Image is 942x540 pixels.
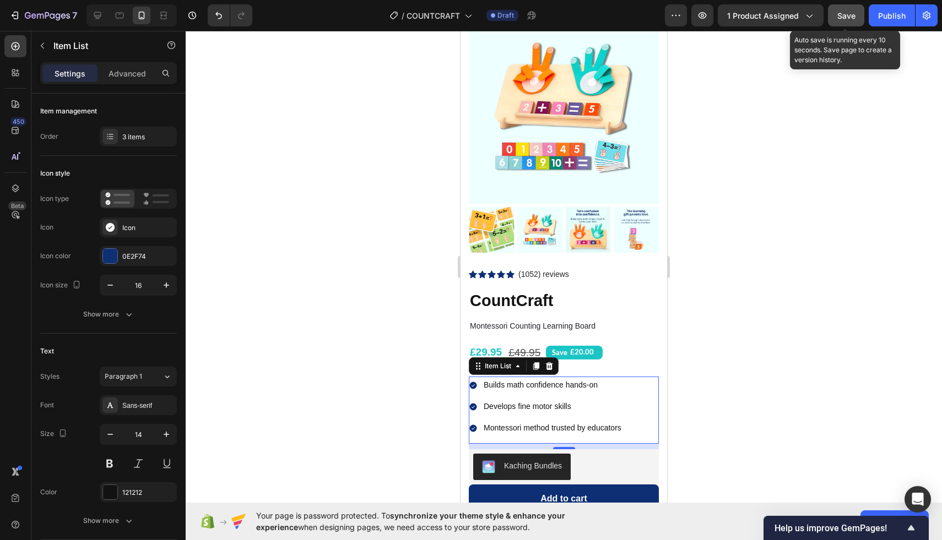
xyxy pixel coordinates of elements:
div: Undo/Redo [208,4,252,26]
button: Show more [40,304,177,324]
div: Icon style [40,168,70,178]
div: Icon type [40,194,69,204]
div: Icon [122,223,174,233]
span: Your page is password protected. To when designing pages, we need access to your store password. [256,510,608,533]
iframe: Design area [461,31,667,503]
div: Show more [83,309,134,320]
div: Icon color [40,251,71,261]
span: Help us improve GemPages! [775,523,905,533]
div: Icon size [40,278,83,293]
button: Paragraph 1 [100,367,177,386]
button: Publish [869,4,915,26]
div: Font [40,400,54,410]
div: 3 items [122,132,174,142]
div: 121212 [122,488,174,498]
span: synchronize your theme style & enhance your experience [256,511,565,532]
button: Show survey - Help us improve GemPages! [775,521,918,534]
p: Advanced [109,68,146,79]
div: Item management [40,106,97,116]
button: Show more [40,511,177,531]
span: Paragraph 1 [105,372,142,381]
span: COUNTCRAFT [407,10,460,21]
p: Item List [53,39,147,52]
button: Add to cart [8,454,198,482]
span: 1 product assigned [727,10,799,21]
div: Text [40,346,54,356]
button: 7 [4,4,82,26]
div: Sans-serif [122,401,174,411]
span: Draft [497,10,514,20]
div: Color [40,487,57,497]
div: 450 [10,117,26,126]
button: Save [828,4,864,26]
button: Allow access [860,510,929,532]
p: Settings [55,68,85,79]
p: 7 [72,9,77,22]
div: Order [40,132,58,141]
div: Styles [40,372,59,381]
div: Open Intercom Messenger [905,486,931,512]
div: Size [40,427,69,441]
div: Beta [8,201,26,210]
div: Publish [878,10,906,21]
div: 0E2F74 [122,252,174,261]
div: Add to cart [80,462,126,473]
div: Show more [83,515,134,526]
span: Save [837,11,856,20]
button: 1 product assigned [718,4,824,26]
div: Icon [40,222,53,232]
span: / [402,10,404,21]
